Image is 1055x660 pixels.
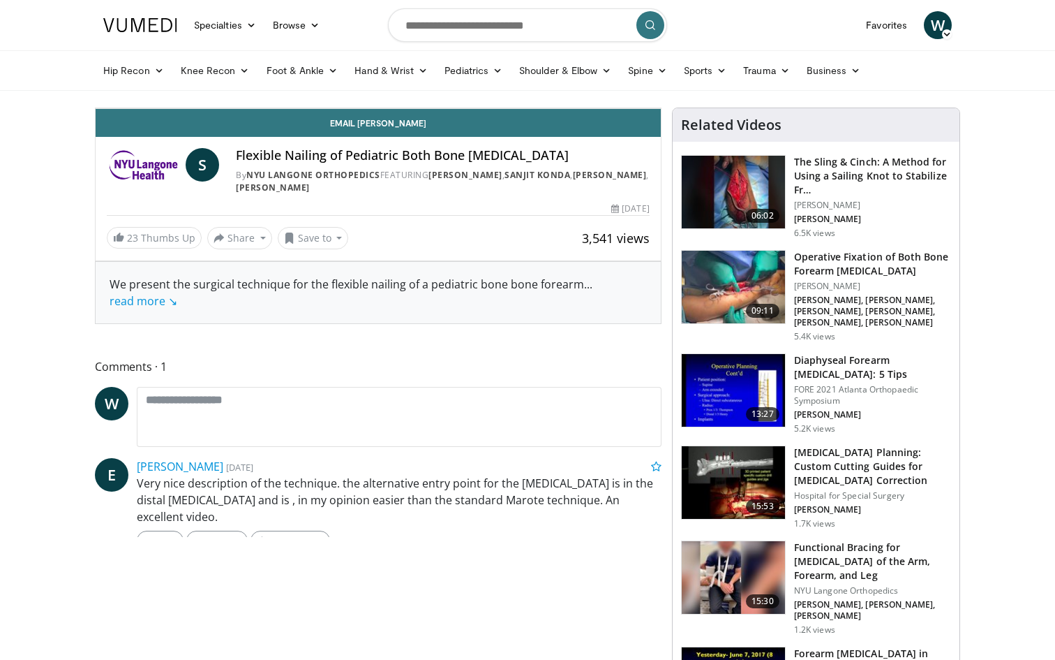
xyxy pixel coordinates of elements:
a: Browse [264,11,329,39]
a: Pediatrics [436,57,511,85]
h3: Functional Bracing for [MEDICAL_DATA] of the Arm, Forearm, and Leg [794,541,951,582]
button: Save to [278,227,349,249]
span: 09:11 [746,304,779,318]
a: 13:27 Diaphyseal Forearm [MEDICAL_DATA]: 5 Tips FORE 2021 Atlanta Orthopaedic Symposium [PERSON_N... [681,353,951,434]
p: NYU Langone Orthopedics [794,585,951,596]
p: [PERSON_NAME] [794,281,951,292]
span: 06:02 [746,209,779,223]
a: Thumbs Up [250,531,329,550]
p: 5.2K views [794,423,835,434]
p: 1.2K views [794,624,835,636]
a: Hand & Wrist [346,57,436,85]
img: 181f810e-e302-4326-8cf4-6288db1a84a7.150x105_q85_crop-smart_upscale.jpg [682,354,785,427]
h3: [MEDICAL_DATA] Planning: Custom Cutting Guides for [MEDICAL_DATA] Correction [794,446,951,487]
a: [PERSON_NAME] [137,459,223,474]
p: Hospital for Special Surgery [794,490,951,501]
p: [PERSON_NAME] [794,409,951,420]
a: E [95,458,128,492]
p: [PERSON_NAME] [794,200,951,211]
p: 5.4K views [794,331,835,342]
a: Email [PERSON_NAME] [96,109,661,137]
a: 23 Thumbs Up [107,227,202,249]
a: W [924,11,952,39]
a: Hip Recon [95,57,172,85]
a: W [95,387,128,420]
div: We present the surgical technique for the flexible nailing of a pediatric bone bone forearm [110,276,647,309]
span: 15:53 [746,499,779,513]
a: S [186,148,219,182]
a: Favorites [858,11,915,39]
span: 23 [127,231,138,244]
a: [PERSON_NAME] [428,169,502,181]
p: Very nice description of the technique. the alternative entry point for the [MEDICAL_DATA] is in ... [137,475,661,525]
span: 13:27 [746,407,779,421]
a: [PERSON_NAME] [573,169,647,181]
a: Spine [620,57,675,85]
a: Reply [137,531,184,550]
a: 15:30 Functional Bracing for [MEDICAL_DATA] of the Arm, Forearm, and Leg NYU Langone Orthopedics ... [681,541,951,636]
p: [PERSON_NAME], [PERSON_NAME], [PERSON_NAME] [794,599,951,622]
a: Trauma [735,57,798,85]
p: 6.5K views [794,228,835,239]
img: 7d404c1d-e45c-4eef-a528-7844dcf56ac7.150x105_q85_crop-smart_upscale.jpg [682,251,785,323]
img: NYU Langone Orthopedics [107,148,180,182]
a: 06:02 The Sling & Cinch: A Method for Using a Sailing Knot to Stabilize Fr… [PERSON_NAME] [PERSON... [681,155,951,239]
a: Message [186,531,248,550]
h4: Flexible Nailing of Pediatric Both Bone [MEDICAL_DATA] [236,148,649,163]
h4: Related Videos [681,117,781,133]
a: read more ↘ [110,293,177,309]
a: Sanjit Konda [504,169,570,181]
small: [DATE] [226,461,253,474]
a: Sports [675,57,735,85]
p: [PERSON_NAME] [794,214,951,225]
p: [PERSON_NAME], [PERSON_NAME], [PERSON_NAME], [PERSON_NAME], [PERSON_NAME], [PERSON_NAME] [794,295,951,328]
a: Business [798,57,869,85]
span: Comments 1 [95,358,661,376]
a: NYU Langone Orthopedics [246,169,380,181]
h3: The Sling & Cinch: A Method for Using a Sailing Knot to Stabilize Fr… [794,155,951,197]
a: [PERSON_NAME] [236,182,310,193]
img: ef1ff9dc-8cab-41d4-8071-6836865bb527.150x105_q85_crop-smart_upscale.jpg [682,446,785,519]
h3: Operative Fixation of Both Bone Forearm [MEDICAL_DATA] [794,250,951,278]
input: Search topics, interventions [388,8,667,42]
p: FORE 2021 Atlanta Orthopaedic Symposium [794,384,951,406]
span: 3,541 views [582,230,650,247]
img: 7469cecb-783c-4225-a461-0115b718ad32.150x105_q85_crop-smart_upscale.jpg [682,156,785,228]
span: 15:30 [746,594,779,608]
a: Foot & Ankle [258,57,347,85]
div: By FEATURING , , , [236,169,649,194]
a: Knee Recon [172,57,258,85]
span: ... [110,277,592,309]
video-js: Video Player [96,108,661,109]
a: 15:53 [MEDICAL_DATA] Planning: Custom Cutting Guides for [MEDICAL_DATA] Correction Hospital for S... [681,446,951,529]
img: VuMedi Logo [103,18,177,32]
a: Shoulder & Elbow [511,57,620,85]
div: [DATE] [611,203,649,215]
a: Specialties [186,11,264,39]
img: 36443e81-e474-4d66-a058-b6043e64fb14.jpg.150x105_q85_crop-smart_upscale.jpg [682,541,785,614]
p: 1.7K views [794,518,835,529]
p: [PERSON_NAME] [794,504,951,515]
h3: Diaphyseal Forearm [MEDICAL_DATA]: 5 Tips [794,353,951,381]
button: Share [207,227,272,249]
a: 09:11 Operative Fixation of Both Bone Forearm [MEDICAL_DATA] [PERSON_NAME] [PERSON_NAME], [PERSON... [681,250,951,342]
